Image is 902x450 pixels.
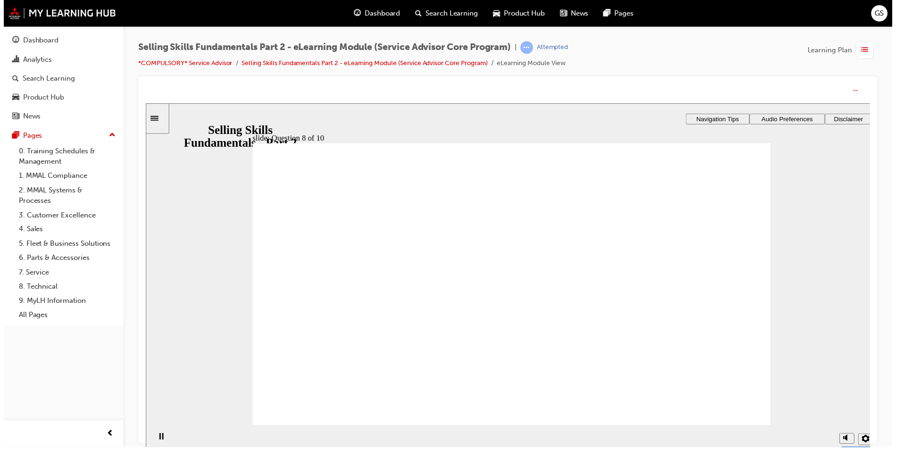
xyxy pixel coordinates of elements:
span: car-icon [493,8,500,19]
div: Dashboard [19,35,55,46]
div: Attempted [537,43,568,52]
span: News [571,8,589,19]
a: 0. Training Schedules & Management [11,145,117,170]
a: 6. Parts & Accessories [11,252,117,267]
img: mmal [5,7,113,19]
a: Dashboard [4,32,117,50]
span: guage-icon [8,37,16,45]
span: prev-icon [104,431,111,443]
a: *COMPULSORY* Service Advisor [135,59,230,67]
a: search-iconSearch Learning [407,4,485,23]
button: Pages [4,128,117,145]
a: 9. MyLH Information [11,296,117,310]
span: search-icon [415,8,421,19]
span: Dashboard [364,8,400,19]
a: 2. MMAL Systems & Processes [11,184,117,209]
button: DashboardAnalyticsSearch LearningProduct HubNews [4,30,117,128]
a: Analytics [4,51,117,69]
span: search-icon [8,75,15,83]
a: News [4,108,117,126]
a: All Pages [11,310,117,325]
span: pages-icon [8,133,16,141]
a: 4. Sales [11,224,117,238]
a: pages-iconPages [597,4,642,23]
div: Search Learning [19,74,72,84]
a: guage-iconDashboard [345,4,407,23]
button: GS [874,5,890,22]
a: Selling Skills Fundamentals Part 2 - eLearning Module (Service Advisor Core Program) [240,59,487,67]
span: news-icon [8,113,16,122]
span: news-icon [560,8,568,19]
span: chart-icon [8,56,16,65]
span: Product Hub [504,8,545,19]
span: Learning Plan [810,45,854,56]
a: 1. MMAL Compliance [11,170,117,184]
span: Pages [615,8,635,19]
button: Learning Plan [810,42,880,59]
div: Pages [19,131,39,142]
div: Analytics [19,55,49,66]
span: | [515,42,517,53]
span: guage-icon [353,8,360,19]
div: News [19,112,37,123]
span: car-icon [8,94,16,103]
a: Search Learning [4,70,117,88]
span: Selling Skills Fundamentals Part 2 - eLearning Module (Service Advisor Core Program) [135,42,511,53]
span: pages-icon [604,8,611,19]
a: 3. Customer Excellence [11,209,117,224]
a: 7. Service [11,267,117,282]
a: 8. Technical [11,281,117,296]
span: up-icon [106,130,113,142]
a: car-iconProduct Hub [485,4,553,23]
div: Product Hub [19,93,61,104]
li: eLearning Module View [497,58,566,69]
a: 5. Fleet & Business Solutions [11,238,117,253]
a: news-iconNews [553,4,597,23]
span: learningRecordVerb_ATTEMPT-icon [520,42,533,54]
span: Search Learning [425,8,478,19]
a: Product Hub [4,90,117,107]
span: GS [877,8,886,19]
span: list-icon [864,45,871,57]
